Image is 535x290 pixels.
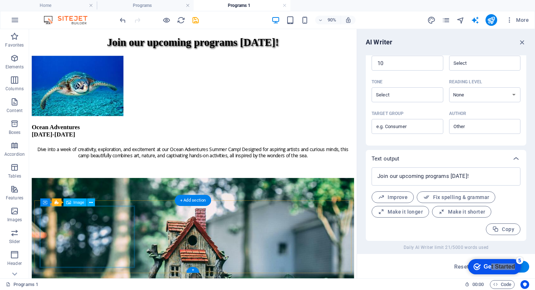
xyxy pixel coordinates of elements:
button: Make it longer [372,206,429,218]
p: Boxes [9,130,21,135]
span: Image [74,200,84,204]
button: undo [118,16,127,24]
button: 90% [315,16,341,24]
h4: Programs [97,1,194,9]
div: Text output [366,167,526,241]
span: Make it shorter [438,208,485,215]
p: Target group [372,111,404,116]
span: 00 00 [472,280,484,289]
input: Max words [372,56,443,71]
p: Tables [8,173,21,179]
h6: 90% [326,16,338,24]
button: Make it shorter [432,206,491,218]
i: Design (Ctrl+Alt+Y) [427,16,436,24]
a: Click to cancel selection. Double-click to open Pages [6,280,38,289]
button: navigator [456,16,465,24]
input: AuthorClear [451,121,507,132]
input: Content typeClear [451,58,507,68]
i: AI Writer [471,16,479,24]
button: Reset [450,261,473,273]
span: : [477,282,479,287]
button: text_generator [471,16,480,24]
div: Get Started 5 items remaining, 0% complete [6,4,59,19]
i: On resize automatically adjust zoom level to fit chosen device. [345,17,352,23]
p: Accordion [4,151,25,157]
i: Publish [487,16,495,24]
div: 5 [54,1,61,9]
h4: Programs 1 [194,1,290,9]
p: Slider [9,239,20,245]
span: Improve [378,194,408,201]
span: Daily AI Writer limit 21/5000 words used [404,245,489,250]
button: save [191,16,200,24]
button: pages [442,16,451,24]
button: reload [177,16,185,24]
div: + Add section [175,195,211,206]
button: More [503,14,532,26]
input: ToneClear [374,90,429,100]
span: Copy [492,226,514,233]
span: Make it longer [378,208,423,215]
p: Favorites [5,42,24,48]
p: Text output [372,155,400,162]
p: Reading level [449,79,482,85]
i: Navigator [456,16,465,24]
p: Features [6,195,23,201]
i: Pages (Ctrl+Alt+S) [442,16,450,24]
p: Header [7,261,22,266]
i: Undo: Delete elements (Ctrl+Z) [119,16,127,24]
button: Fix spelling & grammar [417,191,495,203]
p: Columns [5,86,24,92]
i: Save (Ctrl+S) [191,16,200,24]
p: Elements [5,64,24,70]
p: Content [7,108,23,114]
div: Text output [366,150,526,167]
h6: AI Writer [366,38,392,47]
p: Tone [372,79,383,85]
div: Get Started [21,8,53,15]
button: publish [486,14,497,26]
button: Usercentrics [520,280,529,289]
button: Code [490,280,515,289]
div: + [186,267,199,273]
p: Images [7,217,22,223]
p: Author [449,111,467,116]
select: Reading level [449,87,521,102]
span: Code [493,280,511,289]
input: Target group [372,121,443,132]
button: design [427,16,436,24]
img: Editor Logo [42,16,96,24]
span: Reset [454,264,469,270]
div: Text settings [366,45,526,146]
textarea: Join our upcoming programs [DATE]! [375,171,517,182]
i: Reload page [177,16,185,24]
button: Improve [372,191,414,203]
span: More [506,16,529,24]
button: Copy [486,223,520,235]
button: Click here to leave preview mode and continue editing [162,16,171,24]
span: Fix spelling & grammar [423,194,489,201]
